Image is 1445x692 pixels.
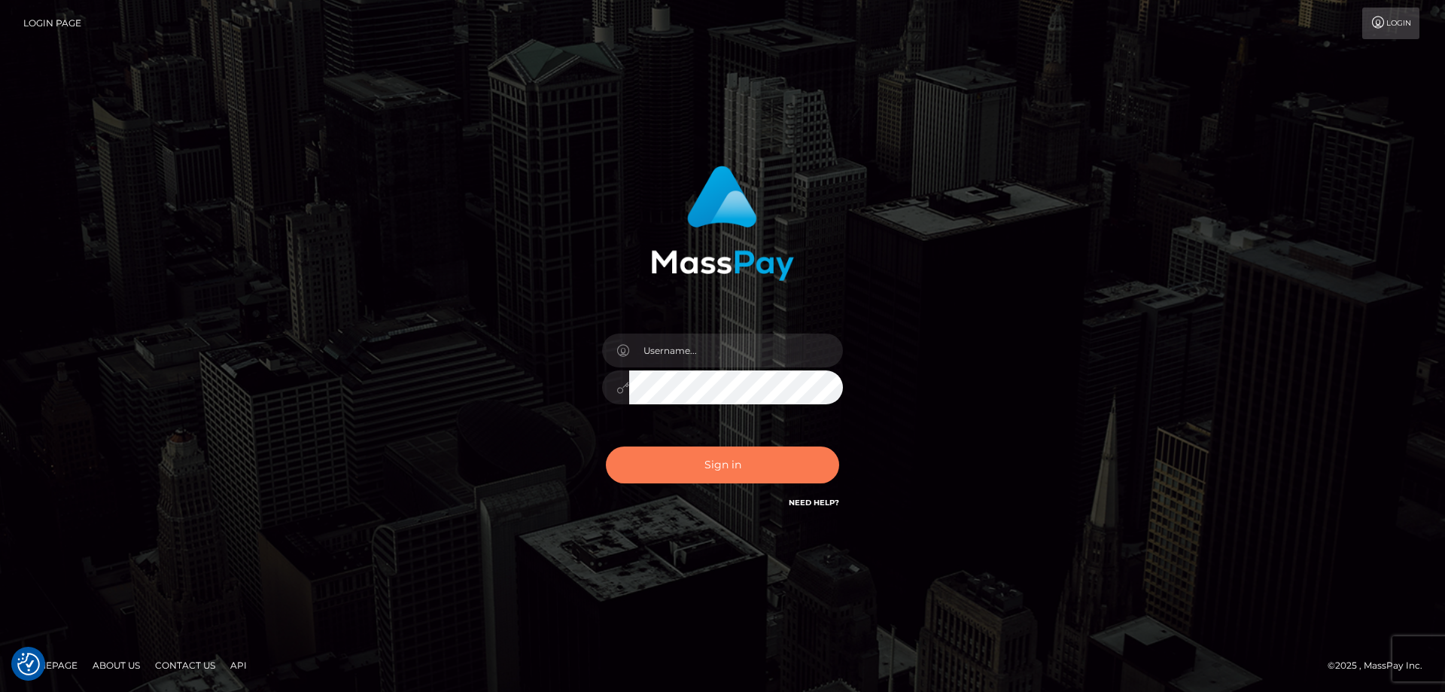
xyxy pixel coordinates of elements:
a: About Us [87,654,146,677]
button: Sign in [606,447,839,483]
a: Login [1362,8,1419,39]
a: Need Help? [789,498,839,508]
a: Login Page [23,8,81,39]
a: Homepage [17,654,84,677]
button: Consent Preferences [17,653,40,675]
img: MassPay Login [651,166,794,281]
a: Contact Us [149,654,221,677]
img: Revisit consent button [17,653,40,675]
div: © 2025 , MassPay Inc. [1328,657,1434,674]
a: API [224,654,253,677]
input: Username... [629,334,843,367]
